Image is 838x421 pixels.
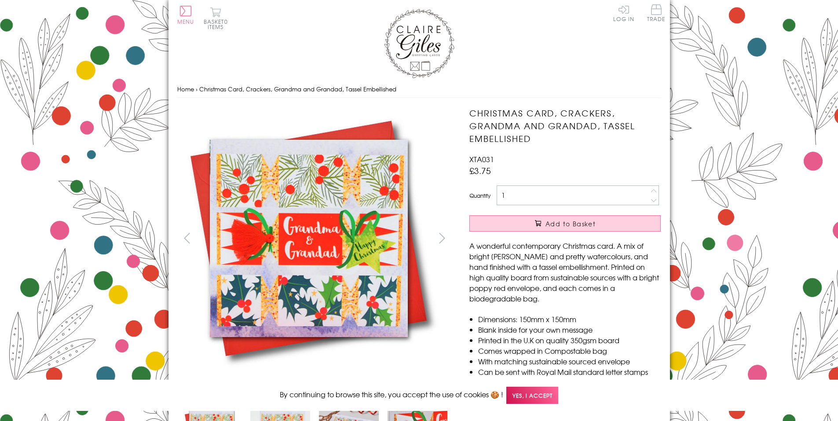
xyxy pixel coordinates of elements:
[177,18,194,25] span: Menu
[208,18,228,31] span: 0 items
[177,80,661,98] nav: breadcrumbs
[478,345,661,356] li: Comes wrapped in Compostable bag
[478,335,661,345] li: Printed in the U.K on quality 350gsm board
[177,228,197,248] button: prev
[177,85,194,93] a: Home
[469,215,661,232] button: Add to Basket
[469,164,491,177] span: £3.75
[478,314,661,324] li: Dimensions: 150mm x 150mm
[469,192,490,200] label: Quantity
[469,240,661,304] p: A wonderful contemporary Christmas card. A mix of bright [PERSON_NAME] and pretty watercolours, a...
[478,367,661,377] li: Can be sent with Royal Mail standard letter stamps
[478,324,661,335] li: Blank inside for your own message
[647,4,666,23] a: Trade
[204,7,228,29] button: Basket0 items
[384,9,454,78] img: Claire Giles Greetings Cards
[613,4,634,22] a: Log In
[469,154,494,164] span: XTA031
[478,356,661,367] li: With matching sustainable sourced envelope
[196,85,198,93] span: ›
[177,107,441,370] img: Christmas Card, Crackers, Grandma and Grandad, Tassel Embellished
[469,107,661,145] h1: Christmas Card, Crackers, Grandma and Grandad, Tassel Embellished
[432,228,452,248] button: next
[177,6,194,24] button: Menu
[452,107,716,370] img: Christmas Card, Crackers, Grandma and Grandad, Tassel Embellished
[199,85,396,93] span: Christmas Card, Crackers, Grandma and Grandad, Tassel Embellished
[647,4,666,22] span: Trade
[545,219,596,228] span: Add to Basket
[506,387,558,404] span: Yes, I accept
